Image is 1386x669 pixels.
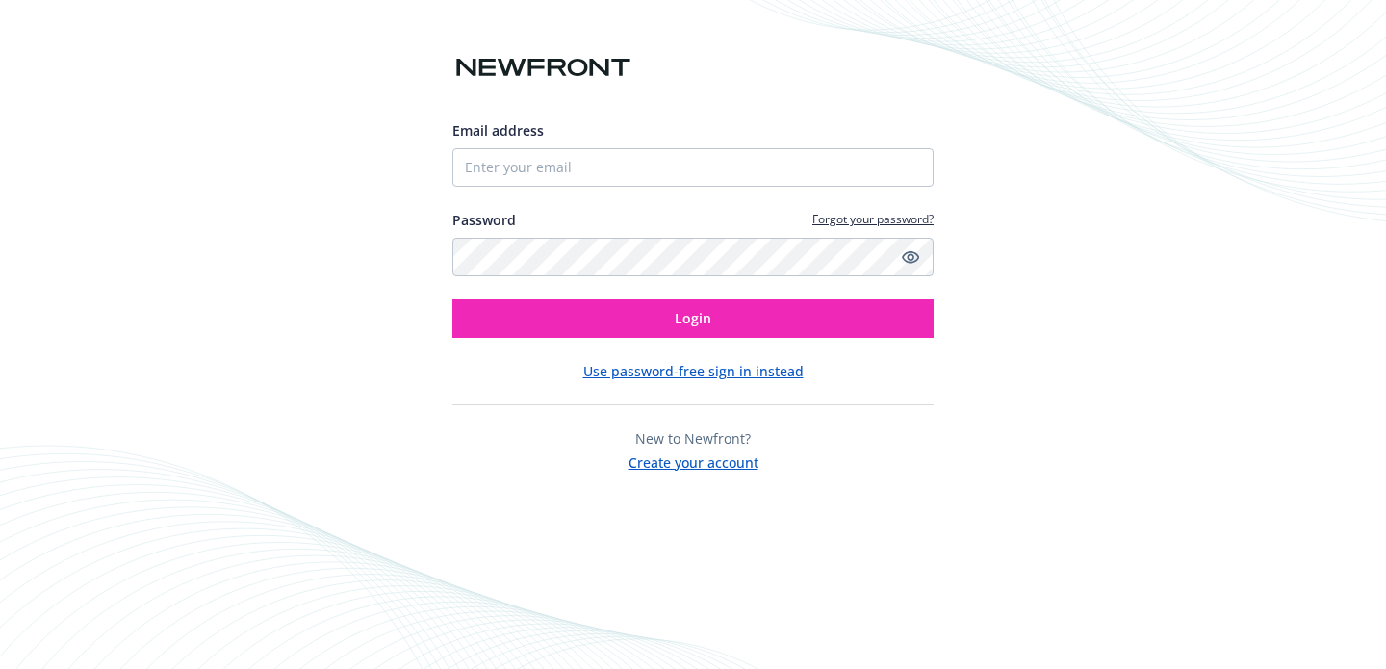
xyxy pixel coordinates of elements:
button: Use password-free sign in instead [583,361,804,381]
span: Email address [452,121,544,140]
button: Create your account [629,449,758,473]
img: Newfront logo [452,51,634,85]
button: Login [452,299,934,338]
span: Login [675,309,711,327]
a: Forgot your password? [812,211,934,227]
label: Password [452,210,516,230]
span: New to Newfront? [635,429,751,448]
a: Show password [899,245,922,269]
input: Enter your password [452,238,934,276]
input: Enter your email [452,148,934,187]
